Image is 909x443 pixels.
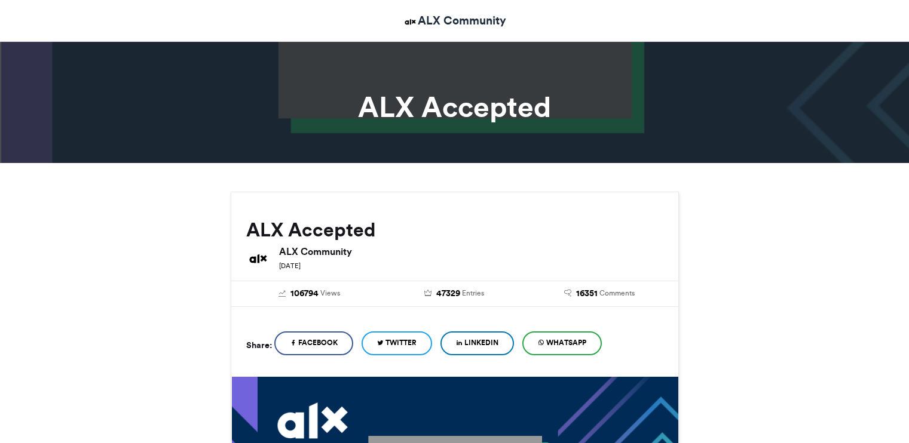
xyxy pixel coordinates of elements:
[464,337,498,348] span: LinkedIn
[391,287,518,300] a: 47329 Entries
[279,262,301,270] small: [DATE]
[246,219,663,241] h2: ALX Accepted
[403,12,506,29] a: ALX Community
[320,288,340,299] span: Views
[298,337,338,348] span: Facebook
[403,14,418,29] img: ALX Community
[385,337,417,348] span: Twitter
[123,93,786,121] h1: ALX Accepted
[290,287,319,300] span: 106794
[246,337,272,353] h5: Share:
[362,331,432,355] a: Twitter
[546,337,586,348] span: WhatsApp
[536,287,663,300] a: 16351 Comments
[246,247,270,270] img: ALX Community
[462,288,484,299] span: Entries
[279,247,663,256] h6: ALX Community
[599,288,635,299] span: Comments
[440,331,514,355] a: LinkedIn
[274,331,353,355] a: Facebook
[576,287,598,300] span: 16351
[436,287,460,300] span: 47329
[246,287,374,300] a: 106794 Views
[522,331,602,355] a: WhatsApp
